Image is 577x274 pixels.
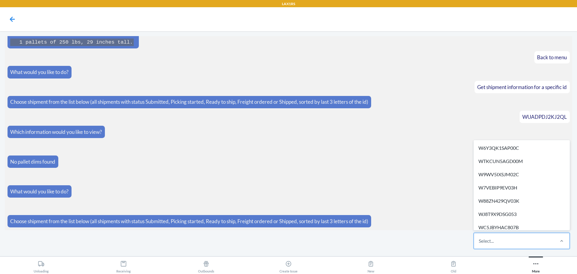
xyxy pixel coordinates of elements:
button: Outbounds [165,257,247,273]
div: Old [450,258,457,273]
p: No pallet dims found [10,158,55,166]
div: New [368,258,374,273]
button: Receiving [82,257,165,273]
button: Create Issue [247,257,330,273]
div: More [532,258,540,273]
button: Old [412,257,494,273]
div: Unloading [34,258,49,273]
p: LAX1RS [282,1,295,7]
div: Create Issue [279,258,298,273]
div: W9WV5IXSJM02C [475,168,569,181]
div: WJ8T9X9DSG053 [475,208,569,221]
div: Select... [479,237,494,245]
span: WUADPDJ2KJ2QL [522,114,567,120]
span: Get shipment information for a specific id [477,84,567,90]
div: Receiving [116,258,131,273]
p: Choose shipment from the list below (all shipments with status Submitted, Picking started, Ready ... [10,217,368,225]
div: W88ZN429QV03K [475,194,569,208]
button: More [495,257,577,273]
p: Which information would you like to view? [10,128,102,136]
div: WC5JBYHAC807B [475,221,569,234]
p: Choose shipment from the list below (all shipments with status Submitted, Picking started, Ready ... [10,98,368,106]
p: What would you like to do? [10,68,69,76]
span: Back to menu [537,54,567,60]
div: W7VEBIP9EV03H [475,181,569,194]
div: W6Y3QK1SAP00C [475,141,569,155]
button: New [330,257,412,273]
p: What would you like to do? [10,188,69,195]
div: WTKCUN5AGD00M [475,155,569,168]
div: Outbounds [198,258,214,273]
